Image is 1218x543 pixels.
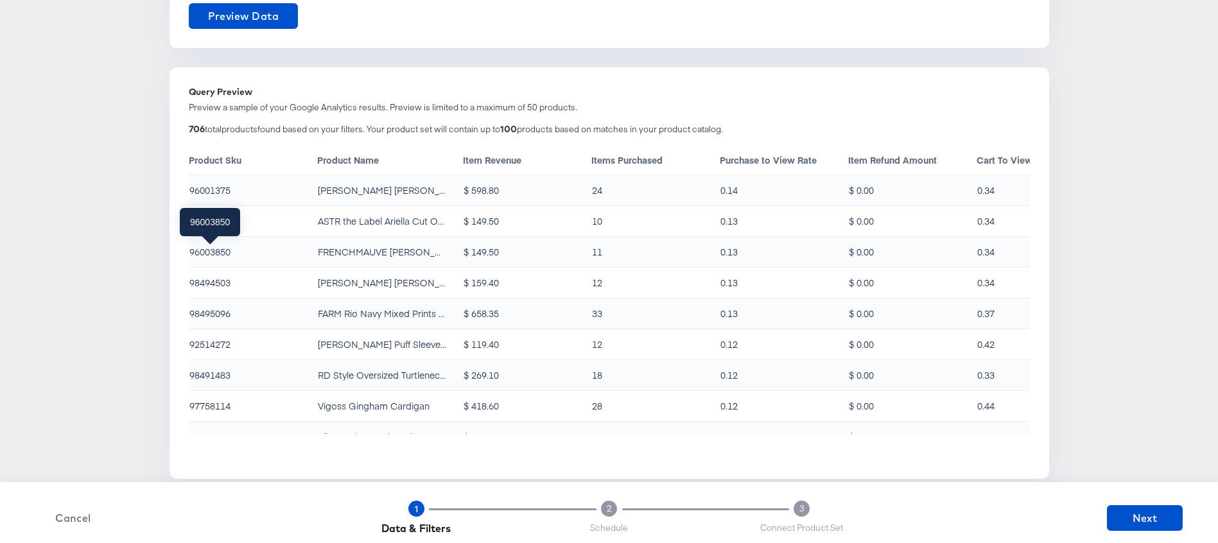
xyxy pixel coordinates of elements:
[318,430,446,443] div: Pilcro Velvet Turtleneck Sweater
[464,430,499,443] div: $ 259.35
[849,245,874,258] div: $ 0.00
[977,430,995,443] div: 0.23
[463,153,591,166] div: Item Revenue
[189,123,1030,139] div: total products found based on your filters. Your product set will contain up to products based on...
[592,368,602,381] div: 18
[464,338,499,350] div: $ 119.40
[1107,505,1183,531] button: Next
[720,184,738,196] div: 0.14
[208,7,279,25] span: Preview Data
[592,245,602,258] div: 11
[720,153,848,166] div: Purchase to View Rate
[500,124,517,134] div: 100
[977,184,995,196] div: 0.34
[592,399,602,412] div: 28
[720,245,738,258] div: 0.13
[591,145,720,175] th: Toggle SortBy
[977,214,995,227] div: 0.34
[849,276,874,289] div: $ 0.00
[189,184,231,196] div: 96001375
[189,124,205,134] div: 706
[592,307,602,320] div: 33
[189,214,231,227] div: 96827738
[977,307,995,320] div: 0.37
[849,368,874,381] div: $ 0.00
[849,399,874,412] div: $ 0.00
[977,145,1105,175] th: Toggle SortBy
[318,184,446,196] div: [PERSON_NAME] [PERSON_NAME] Pie Dress
[189,87,1030,97] div: Query Preview
[35,509,111,527] button: Cancel
[189,368,231,381] div: 98491483
[977,338,995,350] div: 0.42
[381,522,451,535] span: Data & Filters
[317,145,463,175] th: Toggle SortBy
[318,368,446,381] div: RD Style Oversized Turtleneck Sweater
[189,101,1030,114] div: Preview a sample of your Google Analytics results. Preview is limited to a maximum of 50 products.
[189,399,231,412] div: 97758114
[592,184,602,196] div: 24
[848,153,977,166] div: Item Refund Amount
[720,368,738,381] div: 0.12
[977,368,995,381] div: 0.33
[317,153,463,166] div: Product Name
[720,145,848,175] th: Toggle SortBy
[318,245,446,258] div: FRENCHMAUVE [PERSON_NAME] Oversized Buttondown
[590,522,628,534] span: Schedule
[799,503,805,515] span: 3
[720,276,738,289] div: 0.13
[591,153,720,166] div: Items Purchased
[189,3,299,29] button: Preview Data
[189,276,231,289] div: 98494503
[849,338,874,350] div: $ 0.00
[189,245,231,258] div: 96003850
[464,184,499,196] div: $ 598.80
[464,368,499,381] div: $ 269.10
[464,399,499,412] div: $ 418.60
[464,307,499,320] div: $ 658.35
[848,145,977,175] th: Toggle SortBy
[464,214,499,227] div: $ 149.50
[189,307,231,320] div: 98495096
[189,145,317,175] th: Toggle SortBy
[318,307,446,320] div: FARM Rio Navy Mixed Prints Knit Cardigan
[977,276,995,289] div: 0.34
[40,509,106,527] span: Cancel
[849,214,874,227] div: $ 0.00
[463,145,591,175] th: Toggle SortBy
[464,276,499,289] div: $ 159.40
[592,276,602,289] div: 12
[415,504,418,514] span: 1
[592,430,602,443] div: 13
[1112,509,1178,527] span: Next
[464,245,499,258] div: $ 149.50
[849,430,874,443] div: $ 0.00
[189,338,231,350] div: 92514272
[977,245,995,258] div: 0.34
[318,214,446,227] div: ASTR the Label Ariella Cut Out Sweater
[189,153,317,166] div: Product Sku
[977,153,1105,166] div: Cart To View Rate
[849,307,874,320] div: $ 0.00
[720,307,738,320] div: 0.13
[720,430,738,443] div: 0.12
[720,399,738,412] div: 0.12
[318,276,446,289] div: [PERSON_NAME] [PERSON_NAME] Sequin Tank
[977,399,995,412] div: 0.44
[189,430,231,443] div: 98511710
[720,338,738,350] div: 0.12
[318,399,430,412] div: Vigoss Gingham Cardigan
[849,184,874,196] div: $ 0.00
[760,522,843,534] span: Connect Product Set
[592,338,602,350] div: 12
[720,214,738,227] div: 0.13
[607,503,612,515] span: 2
[592,214,602,227] div: 10
[318,338,446,350] div: [PERSON_NAME] Puff Sleeve Top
